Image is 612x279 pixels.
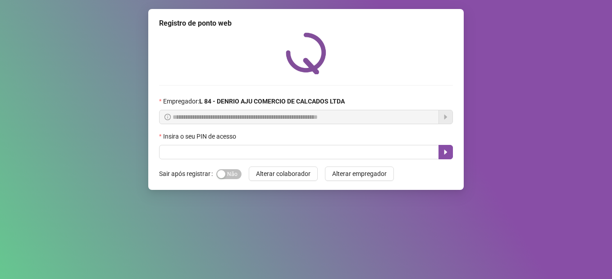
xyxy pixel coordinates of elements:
[159,18,453,29] div: Registro de ponto web
[199,98,345,105] strong: L 84 - DENRIO AJU COMERCIO DE CALCADOS LTDA
[286,32,326,74] img: QRPoint
[256,169,311,179] span: Alterar colaborador
[442,148,449,156] span: caret-right
[159,131,242,141] label: Insira o seu PIN de acesso
[332,169,387,179] span: Alterar empregador
[249,166,318,181] button: Alterar colaborador
[164,114,171,120] span: info-circle
[159,166,216,181] label: Sair após registrar
[163,96,345,106] span: Empregador :
[325,166,394,181] button: Alterar empregador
